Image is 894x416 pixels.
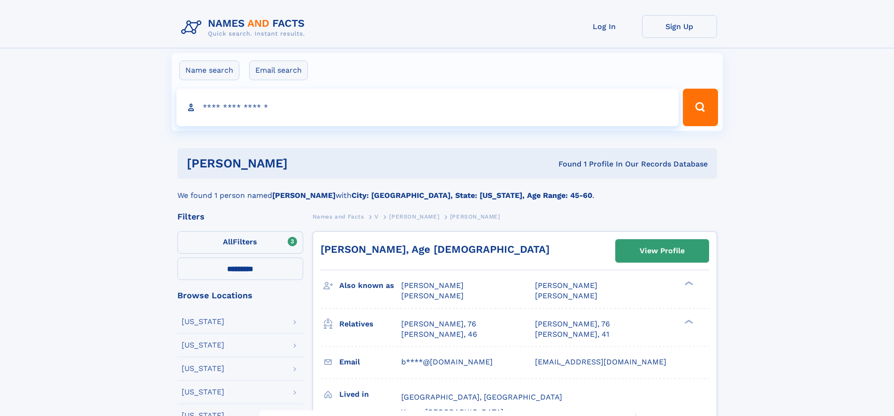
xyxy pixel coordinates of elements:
a: View Profile [616,240,709,262]
h3: Lived in [339,386,401,402]
div: Found 1 Profile In Our Records Database [423,159,708,169]
label: Name search [179,61,239,80]
h3: Email [339,354,401,370]
span: [GEOGRAPHIC_DATA], [GEOGRAPHIC_DATA] [401,393,562,401]
div: View Profile [640,240,685,262]
a: [PERSON_NAME], 41 [535,329,609,340]
a: Sign Up [642,15,717,38]
span: [PERSON_NAME] [389,213,439,220]
span: [PERSON_NAME] [401,291,464,300]
span: All [223,237,233,246]
label: Email search [249,61,308,80]
div: [US_STATE] [182,365,224,372]
b: [PERSON_NAME] [272,191,336,200]
div: [US_STATE] [182,318,224,325]
label: Filters [177,231,303,254]
div: Filters [177,212,303,221]
h3: Relatives [339,316,401,332]
a: [PERSON_NAME], Age [DEMOGRAPHIC_DATA] [321,243,550,255]
h1: [PERSON_NAME] [187,158,423,169]
h3: Also known as [339,278,401,294]
a: Log In [567,15,642,38]
input: search input [176,89,679,126]
img: Logo Names and Facts [177,15,313,40]
span: [PERSON_NAME] [535,281,597,290]
span: [EMAIL_ADDRESS][DOMAIN_NAME] [535,357,666,366]
a: [PERSON_NAME], 46 [401,329,477,340]
span: [PERSON_NAME] [535,291,597,300]
span: V [374,213,379,220]
b: City: [GEOGRAPHIC_DATA], State: [US_STATE], Age Range: 45-60 [351,191,592,200]
a: [PERSON_NAME], 76 [535,319,610,329]
a: V [374,211,379,222]
a: [PERSON_NAME], 76 [401,319,476,329]
div: ❯ [682,318,694,325]
a: [PERSON_NAME] [389,211,439,222]
div: ❯ [682,280,694,287]
div: [US_STATE] [182,341,224,349]
span: [PERSON_NAME] [401,281,464,290]
span: [PERSON_NAME] [450,213,500,220]
div: Browse Locations [177,291,303,300]
div: [US_STATE] [182,388,224,396]
div: We found 1 person named with . [177,179,717,201]
a: Names and Facts [313,211,364,222]
button: Search Button [683,89,718,126]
